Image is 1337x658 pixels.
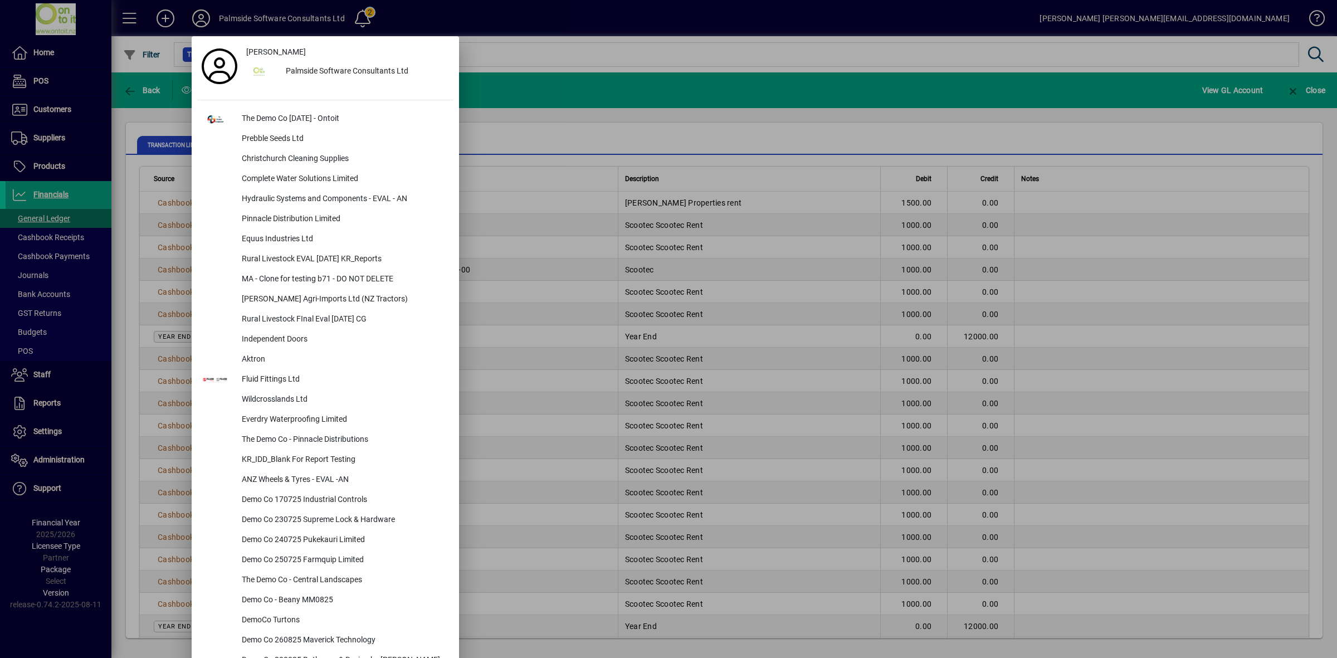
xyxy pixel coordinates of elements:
[233,189,453,209] div: Hydraulic Systems and Components - EVAL - AN
[233,330,453,350] div: Independent Doors
[197,270,453,290] button: MA - Clone for testing b71 - DO NOT DELETE
[233,370,453,390] div: Fluid Fittings Ltd
[233,250,453,270] div: Rural Livestock EVAL [DATE] KR_Reports
[197,310,453,330] button: Rural Livestock FInal Eval [DATE] CG
[233,390,453,410] div: Wildcrosslands Ltd
[242,42,453,62] a: [PERSON_NAME]
[197,591,453,611] button: Demo Co - Beany MM0825
[197,571,453,591] button: The Demo Co - Central Landscapes
[246,46,306,58] span: [PERSON_NAME]
[197,470,453,490] button: ANZ Wheels & Tyres - EVAL -AN
[197,330,453,350] button: Independent Doors
[233,550,453,571] div: Demo Co 250725 Farmquip Limited
[197,370,453,390] button: Fluid Fittings Ltd
[233,490,453,510] div: Demo Co 170725 Industrial Controls
[197,109,453,129] button: The Demo Co [DATE] - Ontoit
[233,571,453,591] div: The Demo Co - Central Landscapes
[233,149,453,169] div: Christchurch Cleaning Supplies
[197,450,453,470] button: KR_IDD_Blank For Report Testing
[197,169,453,189] button: Complete Water Solutions Limited
[242,62,453,82] button: Palmside Software Consultants Ltd
[197,209,453,230] button: Pinnacle Distribution Limited
[233,450,453,470] div: KR_IDD_Blank For Report Testing
[233,169,453,189] div: Complete Water Solutions Limited
[197,631,453,651] button: Demo Co 260825 Maverick Technology
[197,189,453,209] button: Hydraulic Systems and Components - EVAL - AN
[233,270,453,290] div: MA - Clone for testing b71 - DO NOT DELETE
[197,290,453,310] button: [PERSON_NAME] Agri-Imports Ltd (NZ Tractors)
[233,611,453,631] div: DemoCo Turtons
[197,490,453,510] button: Demo Co 170725 Industrial Controls
[197,390,453,410] button: Wildcrosslands Ltd
[233,290,453,310] div: [PERSON_NAME] Agri-Imports Ltd (NZ Tractors)
[233,510,453,530] div: Demo Co 230725 Supreme Lock & Hardware
[197,410,453,430] button: Everdry Waterproofing Limited
[233,209,453,230] div: Pinnacle Distribution Limited
[233,129,453,149] div: Prebble Seeds Ltd
[197,230,453,250] button: Equus Industries Ltd
[197,129,453,149] button: Prebble Seeds Ltd
[233,310,453,330] div: Rural Livestock FInal Eval [DATE] CG
[233,631,453,651] div: Demo Co 260825 Maverick Technology
[197,611,453,631] button: DemoCo Turtons
[233,350,453,370] div: Aktron
[233,591,453,611] div: Demo Co - Beany MM0825
[197,56,242,76] a: Profile
[197,550,453,571] button: Demo Co 250725 Farmquip Limited
[233,430,453,450] div: The Demo Co - Pinnacle Distributions
[233,470,453,490] div: ANZ Wheels & Tyres - EVAL -AN
[197,149,453,169] button: Christchurch Cleaning Supplies
[197,250,453,270] button: Rural Livestock EVAL [DATE] KR_Reports
[277,62,453,82] div: Palmside Software Consultants Ltd
[233,230,453,250] div: Equus Industries Ltd
[197,350,453,370] button: Aktron
[233,410,453,430] div: Everdry Waterproofing Limited
[197,530,453,550] button: Demo Co 240725 Pukekauri Limited
[233,530,453,550] div: Demo Co 240725 Pukekauri Limited
[197,430,453,450] button: The Demo Co - Pinnacle Distributions
[233,109,453,129] div: The Demo Co [DATE] - Ontoit
[197,510,453,530] button: Demo Co 230725 Supreme Lock & Hardware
